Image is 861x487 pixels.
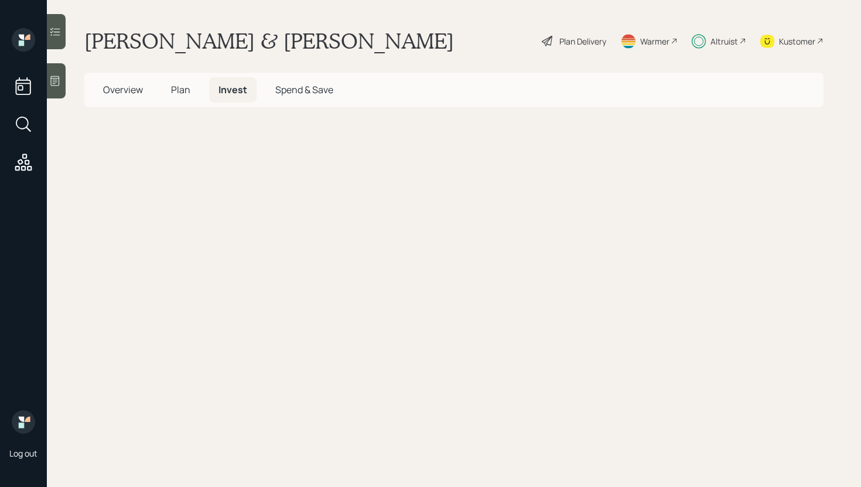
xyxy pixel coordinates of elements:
[12,410,35,434] img: retirable_logo.png
[103,83,143,96] span: Overview
[275,83,333,96] span: Spend & Save
[779,35,815,47] div: Kustomer
[640,35,669,47] div: Warmer
[9,448,37,459] div: Log out
[218,83,247,96] span: Invest
[559,35,606,47] div: Plan Delivery
[710,35,738,47] div: Altruist
[171,83,190,96] span: Plan
[84,28,454,54] h1: [PERSON_NAME] & [PERSON_NAME]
